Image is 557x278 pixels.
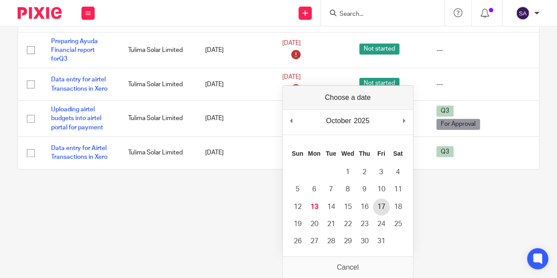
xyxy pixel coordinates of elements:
[339,198,356,216] button: 15
[359,78,399,89] span: Not started
[306,216,323,233] button: 20
[436,119,480,130] span: For Approval
[287,114,296,128] button: Previous Month
[282,40,301,46] span: [DATE]
[373,216,390,233] button: 24
[359,44,399,55] span: Not started
[325,114,352,128] div: October
[356,216,373,233] button: 23
[356,181,373,198] button: 9
[373,198,390,216] button: 17
[352,114,371,128] div: 2025
[356,233,373,250] button: 30
[51,145,107,160] a: Data entry for Airtel Transactions in Xero
[323,198,339,216] button: 14
[393,150,403,157] abbr: Saturday
[436,80,496,89] div: ---
[323,181,339,198] button: 7
[339,11,418,18] input: Search
[289,181,306,198] button: 5
[51,38,98,62] a: Preparing Ayuda Financial report forQ3
[323,233,339,250] button: 28
[289,198,306,216] button: 12
[339,164,356,181] button: 1
[326,150,336,157] abbr: Tuesday
[51,77,107,91] a: Data entry for airtel Transactions in Xero
[339,216,356,233] button: 22
[373,233,390,250] button: 31
[341,150,354,157] abbr: Wednesday
[436,106,454,117] span: Q3
[51,106,103,131] a: Uploading airtel budgets into airtel portal for payment
[196,32,273,68] td: [DATE]
[377,150,385,157] abbr: Friday
[356,164,373,181] button: 2
[390,198,406,216] button: 18
[282,74,301,80] span: [DATE]
[289,216,306,233] button: 19
[119,101,196,137] td: Tulima Solar Limited
[306,198,323,216] button: 13
[436,46,496,55] div: ---
[292,150,303,157] abbr: Sunday
[306,181,323,198] button: 6
[119,68,196,101] td: Tulima Solar Limited
[196,101,273,137] td: [DATE]
[400,114,409,128] button: Next Month
[18,7,62,19] img: Pixie
[356,198,373,216] button: 16
[119,32,196,68] td: Tulima Solar Limited
[306,233,323,250] button: 27
[390,164,406,181] button: 4
[436,146,454,157] span: Q3
[373,164,390,181] button: 3
[308,150,320,157] abbr: Monday
[289,233,306,250] button: 26
[516,6,530,20] img: svg%3E
[390,181,406,198] button: 11
[373,181,390,198] button: 10
[196,137,273,169] td: [DATE]
[339,181,356,198] button: 8
[339,233,356,250] button: 29
[359,150,370,157] abbr: Thursday
[390,216,406,233] button: 25
[119,137,196,169] td: Tulima Solar Limited
[323,216,339,233] button: 21
[196,68,273,101] td: [DATE]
